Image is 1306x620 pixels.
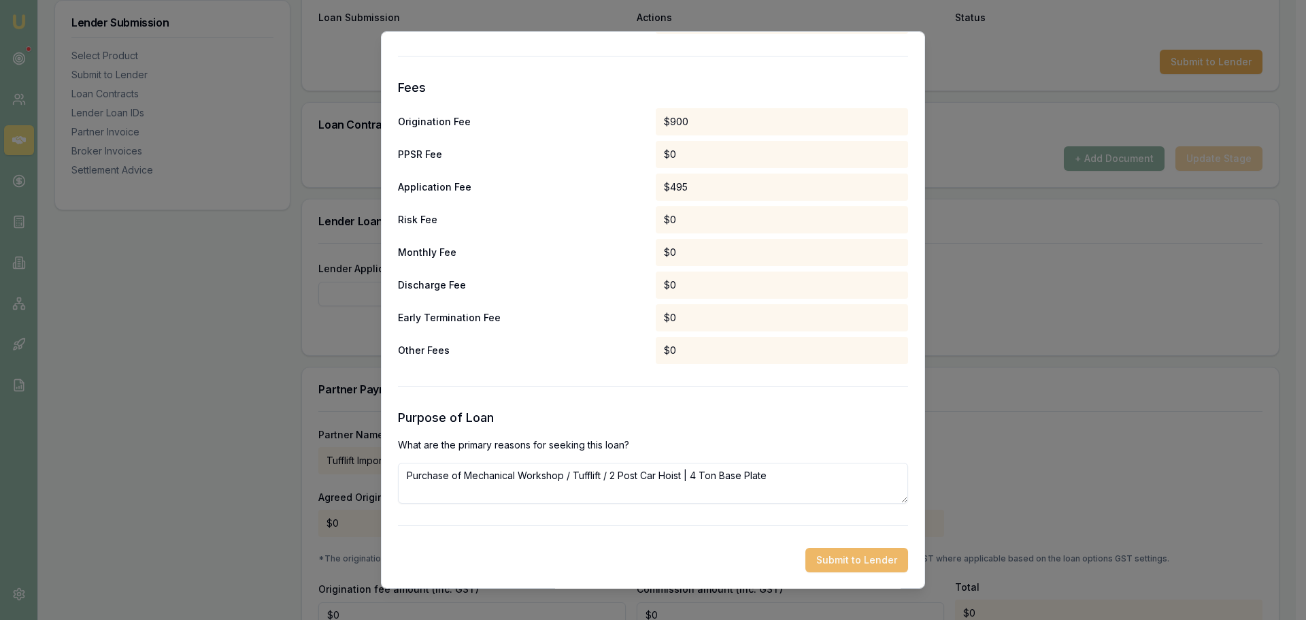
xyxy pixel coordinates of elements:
div: $0 [656,239,908,266]
div: 5.00% ($338) [656,7,908,34]
h3: Purpose of Loan [398,408,908,427]
span: Risk Fee [398,213,650,227]
div: $0 [656,141,908,168]
span: Application Fee [398,180,650,194]
div: $495 [656,174,908,201]
div: $900 [656,108,908,135]
span: Early Termination Fee [398,311,650,325]
div: $0 [656,272,908,299]
p: What are the primary reasons for seeking this loan? [398,438,908,452]
div: $0 [656,304,908,331]
div: $0 [656,337,908,364]
textarea: Purchase of Mechanical Workshop / Tufflift / 2 Post Car Hoist | 4 Ton Base Plate [398,463,908,504]
span: Monthly Fee [398,246,650,259]
span: Other Fees [398,344,650,357]
div: $0 [656,206,908,233]
span: Discharge Fee [398,278,650,292]
button: Submit to Lender [805,548,908,572]
h3: Fees [398,78,908,97]
span: PPSR Fee [398,148,650,161]
span: Origination Fee [398,115,650,129]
